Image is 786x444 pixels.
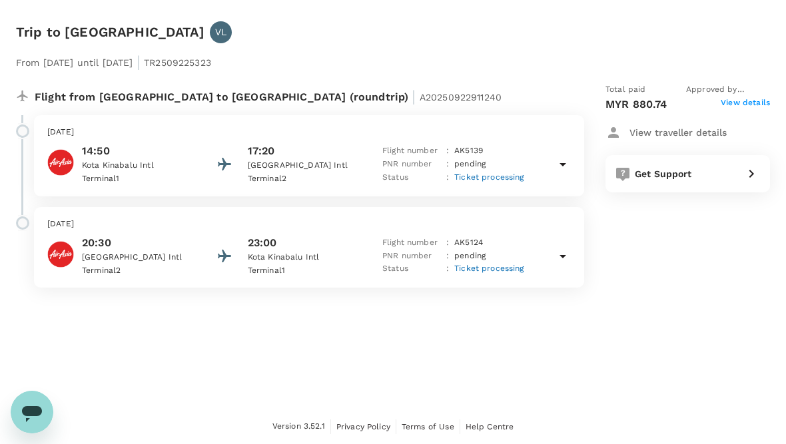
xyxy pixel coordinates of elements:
[446,262,449,276] p: :
[382,262,441,276] p: Status
[82,143,202,159] p: 14:50
[402,419,454,434] a: Terms of Use
[605,83,646,97] span: Total paid
[635,168,692,179] span: Get Support
[16,49,211,73] p: From [DATE] until [DATE] TR2509225323
[454,158,486,171] p: pending
[402,422,454,431] span: Terms of Use
[382,250,441,263] p: PNR number
[215,25,226,39] p: VL
[47,241,74,268] img: AirAsia
[272,420,325,433] span: Version 3.52.1
[82,159,202,172] p: Kota Kinabalu Intl
[248,235,277,251] p: 23:00
[248,172,368,186] p: Terminal 2
[11,391,53,433] iframe: Button to launch messaging window
[382,236,441,250] p: Flight number
[446,158,449,171] p: :
[47,126,571,139] p: [DATE]
[446,250,449,263] p: :
[248,264,368,278] p: Terminal 1
[454,144,483,158] p: AK 5139
[47,218,571,231] p: [DATE]
[466,419,514,434] a: Help Centre
[248,251,368,264] p: Kota Kinabalu Intl
[605,97,667,112] p: MYR 880.74
[82,264,202,278] p: Terminal 2
[420,92,502,103] span: A20250922911240
[721,97,770,112] span: View details
[248,159,368,172] p: [GEOGRAPHIC_DATA] Intl
[82,235,202,251] p: 20:30
[466,422,514,431] span: Help Centre
[629,126,727,139] p: View traveller details
[82,172,202,186] p: Terminal 1
[446,171,449,184] p: :
[336,422,390,431] span: Privacy Policy
[382,158,441,171] p: PNR number
[686,83,770,97] span: Approved by
[605,120,727,144] button: View traveller details
[454,236,483,250] p: AK 5124
[454,172,524,182] span: Ticket processing
[412,87,416,106] span: |
[336,419,390,434] a: Privacy Policy
[248,143,275,159] p: 17:20
[382,144,441,158] p: Flight number
[16,21,204,43] h6: Trip to [GEOGRAPHIC_DATA]
[137,53,141,71] span: |
[454,250,486,263] p: pending
[35,83,502,107] p: Flight from [GEOGRAPHIC_DATA] to [GEOGRAPHIC_DATA] (roundtrip)
[47,149,74,176] img: AirAsia
[446,236,449,250] p: :
[446,144,449,158] p: :
[382,171,441,184] p: Status
[82,251,202,264] p: [GEOGRAPHIC_DATA] Intl
[454,264,524,273] span: Ticket processing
